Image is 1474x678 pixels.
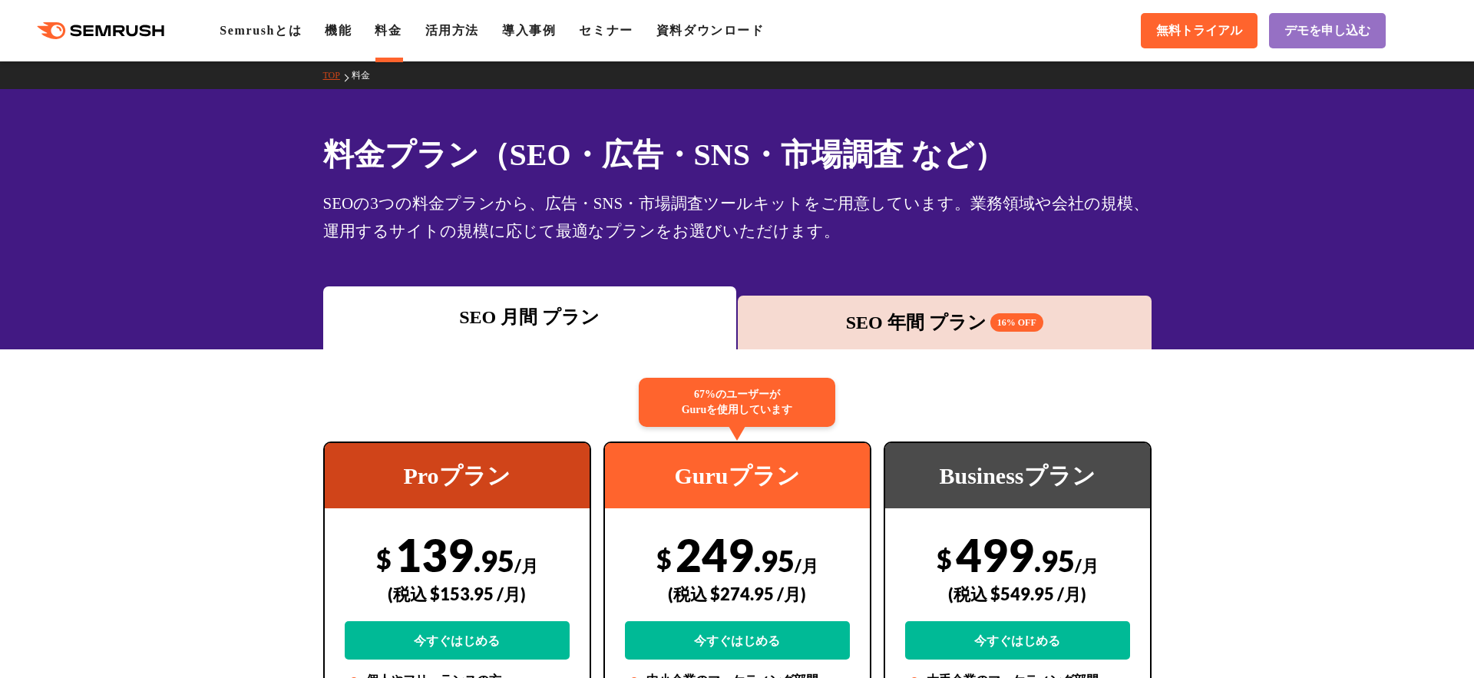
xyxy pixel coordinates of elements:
a: 機能 [325,24,352,37]
div: 249 [625,528,850,660]
a: 今すぐはじめる [345,621,570,660]
span: 無料トライアル [1156,23,1242,39]
a: 無料トライアル [1141,13,1258,48]
a: 導入事例 [502,24,556,37]
div: Guruプラン [605,443,870,508]
a: 活用方法 [425,24,479,37]
div: (税込 $274.95 /月) [625,567,850,621]
div: SEO 年間 プラン [745,309,1144,336]
div: (税込 $549.95 /月) [905,567,1130,621]
span: .95 [754,543,795,578]
div: SEOの3つの料金プランから、広告・SNS・市場調査ツールキットをご用意しています。業務領域や会社の規模、運用するサイトの規模に応じて最適なプランをお選びいただけます。 [323,190,1152,245]
a: 資料ダウンロード [656,24,765,37]
span: $ [937,543,952,574]
span: .95 [1034,543,1075,578]
a: セミナー [579,24,633,37]
span: $ [656,543,672,574]
div: Proプラン [325,443,590,508]
a: デモを申し込む [1269,13,1386,48]
span: /月 [1075,555,1099,576]
div: 499 [905,528,1130,660]
span: 16% OFF [990,313,1043,332]
div: 67%のユーザーが Guruを使用しています [639,378,835,427]
h1: 料金プラン（SEO・広告・SNS・市場調査 など） [323,132,1152,177]
span: $ [376,543,392,574]
a: 料金 [352,70,382,81]
span: .95 [474,543,514,578]
a: 料金 [375,24,402,37]
div: Businessプラン [885,443,1150,508]
a: Semrushとは [220,24,302,37]
a: 今すぐはじめる [625,621,850,660]
a: 今すぐはじめる [905,621,1130,660]
a: TOP [323,70,352,81]
div: SEO 月間 プラン [331,303,729,331]
div: (税込 $153.95 /月) [345,567,570,621]
span: /月 [795,555,818,576]
span: /月 [514,555,538,576]
div: 139 [345,528,570,660]
span: デモを申し込む [1284,23,1370,39]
